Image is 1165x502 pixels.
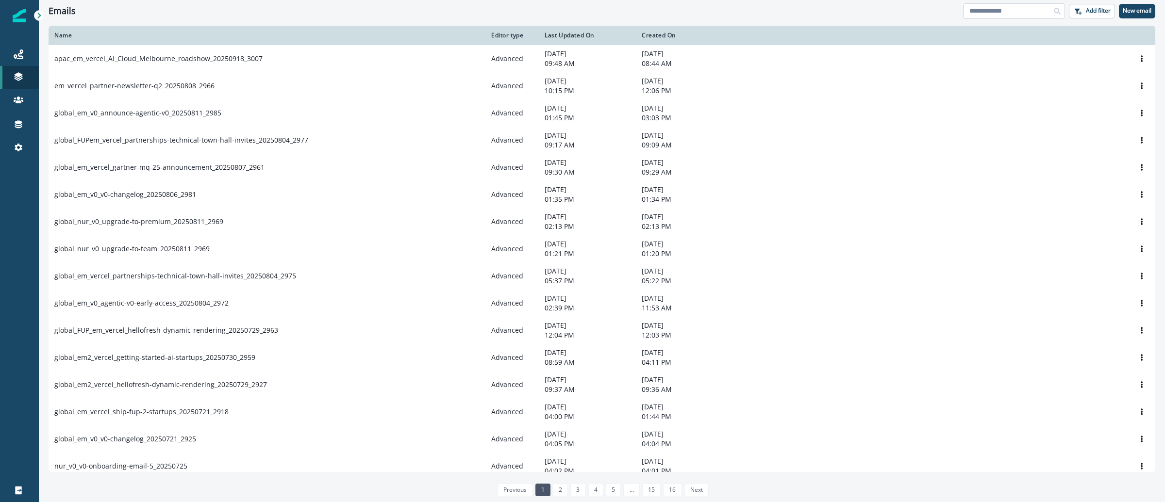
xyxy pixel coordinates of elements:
[623,484,639,496] a: Jump forward
[642,76,727,86] p: [DATE]
[485,72,539,99] td: Advanced
[485,371,539,398] td: Advanced
[642,158,727,167] p: [DATE]
[642,103,727,113] p: [DATE]
[545,385,630,394] p: 09:37 AM
[1119,4,1155,18] button: New email
[642,167,727,177] p: 09:29 AM
[485,127,539,154] td: Advanced
[1134,79,1149,93] button: Options
[54,434,196,444] p: global_em_v0_v0-changelog_20250721_2925
[545,466,630,476] p: 04:02 PM
[642,439,727,449] p: 04:04 PM
[545,249,630,259] p: 01:21 PM
[545,239,630,249] p: [DATE]
[485,317,539,344] td: Advanced
[642,86,727,96] p: 12:06 PM
[1134,106,1149,120] button: Options
[642,321,727,330] p: [DATE]
[54,380,267,389] p: global_em2_vercel_hellofresh-dynamic-rendering_20250729_2927
[642,385,727,394] p: 09:36 AM
[1134,432,1149,446] button: Options
[606,484,621,496] a: Page 5
[1134,160,1149,175] button: Options
[49,344,1155,371] a: global_em2_vercel_getting-started-ai-startups_20250730_2959Advanced[DATE]08:59 AM[DATE]04:11 PMOp...
[642,222,727,231] p: 02:13 PM
[485,453,539,480] td: Advanced
[588,484,603,496] a: Page 4
[49,127,1155,154] a: global_FUPem_vercel_partnerships-technical-town-hall-invites_20250804_2977Advanced[DATE]09:17 AM[...
[1134,51,1149,66] button: Options
[642,375,727,385] p: [DATE]
[642,185,727,194] p: [DATE]
[642,293,727,303] p: [DATE]
[49,235,1155,262] a: global_nur_v0_upgrade-to-team_20250811_2969Advanced[DATE]01:21 PM[DATE]01:20 PMOptions
[642,456,727,466] p: [DATE]
[570,484,585,496] a: Page 3
[485,99,539,127] td: Advanced
[485,398,539,425] td: Advanced
[545,130,630,140] p: [DATE]
[642,429,727,439] p: [DATE]
[54,244,210,254] p: global_nur_v0_upgrade-to-team_20250811_2969
[545,167,630,177] p: 09:30 AM
[642,249,727,259] p: 01:20 PM
[642,330,727,340] p: 12:03 PM
[642,212,727,222] p: [DATE]
[495,484,709,496] ul: Pagination
[49,425,1155,453] a: global_em_v0_v0-changelog_20250721_2925Advanced[DATE]04:05 PM[DATE]04:04 PMOptions
[642,402,727,412] p: [DATE]
[491,32,533,39] div: Editor type
[485,262,539,290] td: Advanced
[553,484,568,496] a: Page 2
[663,484,682,496] a: Page 16
[1134,405,1149,419] button: Options
[1134,269,1149,283] button: Options
[545,185,630,194] p: [DATE]
[54,461,187,471] p: nur_v0_v0-onboarding-email-5_20250725
[1134,296,1149,310] button: Options
[545,293,630,303] p: [DATE]
[54,325,278,335] p: global_FUP_em_vercel_hellofresh-dynamic-rendering_20250729_2963
[545,158,630,167] p: [DATE]
[54,407,229,417] p: global_em_vercel_ship-fup-2-startups_20250721_2918
[54,108,221,118] p: global_em_v0_announce-agentic-v0_20250811_2985
[545,194,630,204] p: 01:35 PM
[485,208,539,235] td: Advanced
[642,303,727,313] p: 11:53 AM
[49,317,1155,344] a: global_FUP_em_vercel_hellofresh-dynamic-rendering_20250729_2963Advanced[DATE]12:04 PM[DATE]12:03 ...
[485,45,539,72] td: Advanced
[1134,323,1149,338] button: Options
[642,348,727,357] p: [DATE]
[545,140,630,150] p: 09:17 AM
[54,298,229,308] p: global_em_v0_agentic-v0-early-access_20250804_2972
[545,49,630,59] p: [DATE]
[545,402,630,412] p: [DATE]
[642,194,727,204] p: 01:34 PM
[642,32,727,39] div: Created On
[642,466,727,476] p: 04:01 PM
[545,357,630,367] p: 08:59 AM
[642,130,727,140] p: [DATE]
[49,154,1155,181] a: global_em_vercel_gartner-mq-25-announcement_20250807_2961Advanced[DATE]09:30 AM[DATE]09:29 AMOptions
[485,344,539,371] td: Advanced
[545,59,630,68] p: 09:48 AM
[545,321,630,330] p: [DATE]
[642,239,727,249] p: [DATE]
[49,290,1155,317] a: global_em_v0_agentic-v0-early-access_20250804_2972Advanced[DATE]02:39 PM[DATE]11:53 AMOptions
[49,72,1155,99] a: em_vercel_partner-newsletter-q2_20250808_2966Advanced[DATE]10:15 PM[DATE]12:06 PMOptions
[54,217,223,227] p: global_nur_v0_upgrade-to-premium_20250811_2969
[49,262,1155,290] a: global_em_vercel_partnerships-technical-town-hall-invites_20250804_2975Advanced[DATE]05:37 PM[DAT...
[49,453,1155,480] a: nur_v0_v0-onboarding-email-5_20250725Advanced[DATE]04:02 PM[DATE]04:01 PMOptions
[54,162,265,172] p: global_em_vercel_gartner-mq-25-announcement_20250807_2961
[545,429,630,439] p: [DATE]
[485,181,539,208] td: Advanced
[642,484,661,496] a: Page 15
[54,271,296,281] p: global_em_vercel_partnerships-technical-town-hall-invites_20250804_2975
[545,375,630,385] p: [DATE]
[54,54,263,64] p: apac_em_vercel_AI_Cloud_Melbourne_roadshow_20250918_3007
[54,32,480,39] div: Name
[485,154,539,181] td: Advanced
[535,484,550,496] a: Page 1 is your current page
[1123,7,1151,14] p: New email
